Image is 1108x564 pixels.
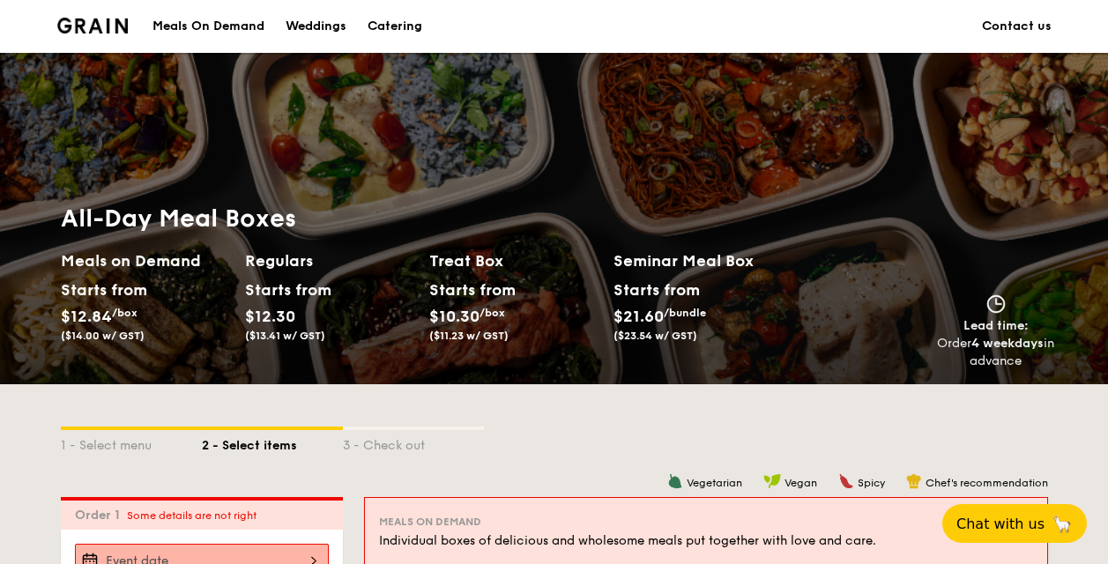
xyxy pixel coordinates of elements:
span: $10.30 [429,307,480,326]
span: $12.84 [61,307,112,326]
strong: 4 weekdays [971,336,1044,351]
div: Starts from [613,277,699,303]
img: icon-spicy.37a8142b.svg [838,473,854,489]
span: Some details are not right [127,509,257,522]
button: Chat with us🦙 [942,504,1087,543]
span: ($11.23 w/ GST) [429,330,509,342]
span: Lead time: [963,318,1029,333]
div: Starts from [245,277,323,303]
div: Order in advance [937,335,1055,370]
h2: Seminar Meal Box [613,249,798,273]
img: icon-chef-hat.a58ddaea.svg [906,473,922,489]
div: 3 - Check out [343,430,484,455]
span: Spicy [858,477,885,489]
h2: Treat Box [429,249,599,273]
img: Grain [57,18,129,33]
span: Meals on Demand [379,516,481,528]
h2: Meals on Demand [61,249,231,273]
span: ($14.00 w/ GST) [61,330,145,342]
span: /box [480,307,505,319]
span: 🦙 [1052,514,1073,534]
span: Vegetarian [687,477,742,489]
img: icon-clock.2db775ea.svg [983,294,1009,314]
div: Starts from [61,277,139,303]
span: Chef's recommendation [926,477,1048,489]
span: /box [112,307,138,319]
h2: Regulars [245,249,415,273]
span: ($23.54 w/ GST) [613,330,697,342]
img: icon-vegan.f8ff3823.svg [763,473,781,489]
span: ($13.41 w/ GST) [245,330,325,342]
img: icon-vegetarian.fe4039eb.svg [667,473,683,489]
span: Order 1 [75,508,127,523]
div: 1 - Select menu [61,430,202,455]
span: $12.30 [245,307,295,326]
span: Chat with us [956,516,1045,532]
span: Vegan [785,477,817,489]
h1: All-Day Meal Boxes [61,203,798,234]
div: 2 - Select items [202,430,343,455]
div: Starts from [429,277,508,303]
span: /bundle [664,307,706,319]
span: $21.60 [613,307,664,326]
a: Logotype [57,18,129,33]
